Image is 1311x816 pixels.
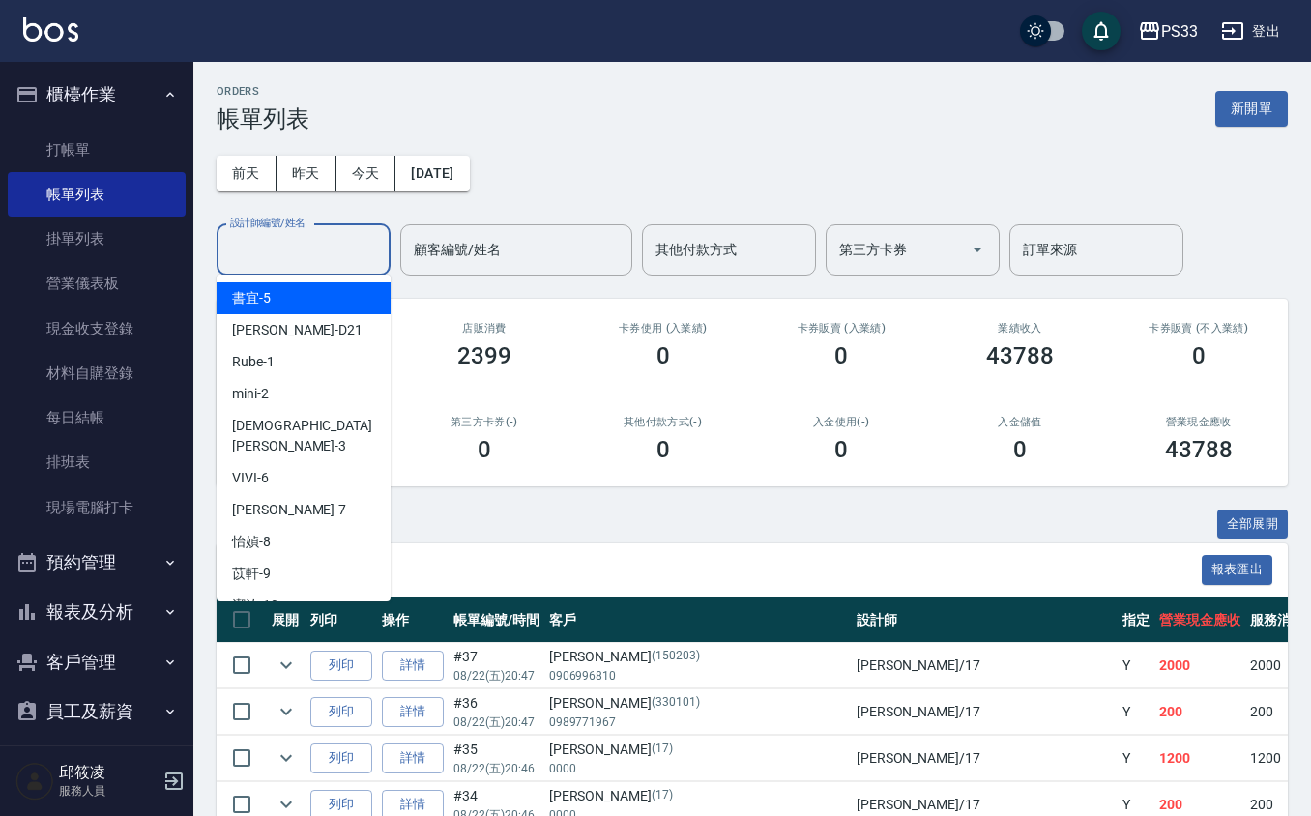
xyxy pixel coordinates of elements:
[232,288,271,308] span: 書宜 -5
[232,384,269,404] span: mini -2
[232,416,375,456] span: [DEMOGRAPHIC_DATA][PERSON_NAME] -3
[8,70,186,120] button: 櫃檯作業
[1245,736,1309,781] td: 1200
[834,342,848,369] h3: 0
[453,760,539,777] p: 08/22 (五) 20:46
[852,689,1118,735] td: [PERSON_NAME] /17
[1213,14,1288,49] button: 登出
[775,322,908,335] h2: 卡券販賣 (入業績)
[232,532,271,552] span: 怡媜 -8
[240,561,1202,580] span: 訂單列表
[453,667,539,685] p: 08/22 (五) 20:47
[272,697,301,726] button: expand row
[232,352,275,372] span: Rube -1
[59,763,158,782] h5: 邱筱凌
[549,760,847,777] p: 0000
[1118,597,1154,643] th: 指定
[8,128,186,172] a: 打帳單
[8,351,186,395] a: 材料自購登錄
[1215,91,1288,127] button: 新開單
[1154,597,1245,643] th: 營業現金應收
[549,786,847,806] div: [PERSON_NAME]
[544,597,852,643] th: 客戶
[549,647,847,667] div: [PERSON_NAME]
[1245,689,1309,735] td: 200
[954,322,1087,335] h2: 業績收入
[217,156,277,191] button: 前天
[597,416,729,428] h2: 其他付款方式(-)
[597,322,729,335] h2: 卡券使用 (入業績)
[1132,322,1265,335] h2: 卡券販賣 (不入業績)
[1202,560,1273,578] a: 報表匯出
[8,637,186,687] button: 客戶管理
[1118,643,1154,688] td: Y
[8,395,186,440] a: 每日結帳
[478,436,491,463] h3: 0
[1245,597,1309,643] th: 服務消費
[652,786,673,806] p: (17)
[549,714,847,731] p: 0989771967
[1132,416,1265,428] h2: 營業現金應收
[1217,510,1289,539] button: 全部展開
[1013,436,1027,463] h3: 0
[1082,12,1121,50] button: save
[986,342,1054,369] h3: 43788
[232,564,271,584] span: 苡軒 -9
[652,693,700,714] p: (330101)
[449,643,544,688] td: #37
[8,306,186,351] a: 現金收支登錄
[549,740,847,760] div: [PERSON_NAME]
[8,686,186,737] button: 員工及薪資
[1130,12,1206,51] button: PS33
[453,714,539,731] p: 08/22 (五) 20:47
[382,697,444,727] a: 詳情
[852,597,1118,643] th: 設計師
[852,736,1118,781] td: [PERSON_NAME] /17
[652,647,700,667] p: (150203)
[232,468,269,488] span: VIVI -6
[310,651,372,681] button: 列印
[232,500,346,520] span: [PERSON_NAME] -7
[549,693,847,714] div: [PERSON_NAME]
[449,689,544,735] td: #36
[1154,736,1245,781] td: 1200
[834,436,848,463] h3: 0
[336,156,396,191] button: 今天
[1202,555,1273,585] button: 報表匯出
[656,436,670,463] h3: 0
[8,587,186,637] button: 報表及分析
[1161,19,1198,44] div: PS33
[954,416,1087,428] h2: 入金儲值
[449,736,544,781] td: #35
[272,651,301,680] button: expand row
[217,85,309,98] h2: ORDERS
[1192,342,1206,369] h3: 0
[1165,436,1233,463] h3: 43788
[232,596,278,616] span: 潔汝 -10
[395,156,469,191] button: [DATE]
[232,320,363,340] span: [PERSON_NAME] -D21
[310,697,372,727] button: 列印
[449,597,544,643] th: 帳單編號/時間
[277,156,336,191] button: 昨天
[8,440,186,484] a: 排班表
[1154,643,1245,688] td: 2000
[230,216,306,230] label: 設計師編號/姓名
[652,740,673,760] p: (17)
[8,172,186,217] a: 帳單列表
[1118,736,1154,781] td: Y
[23,17,78,42] img: Logo
[1154,689,1245,735] td: 200
[1118,689,1154,735] td: Y
[59,782,158,800] p: 服務人員
[310,743,372,773] button: 列印
[272,743,301,772] button: expand row
[8,538,186,588] button: 預約管理
[775,416,908,428] h2: 入金使用(-)
[8,217,186,261] a: 掛單列表
[377,597,449,643] th: 操作
[15,762,54,801] img: Person
[549,667,847,685] p: 0906996810
[217,105,309,132] h3: 帳單列表
[419,416,551,428] h2: 第三方卡券(-)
